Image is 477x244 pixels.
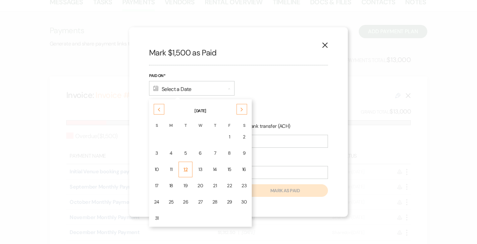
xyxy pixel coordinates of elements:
[149,72,235,80] label: Paid On*
[193,115,207,128] th: W
[241,182,247,189] div: 23
[212,182,218,189] div: 21
[183,150,188,157] div: 5
[164,115,178,128] th: M
[154,199,159,205] div: 24
[197,150,203,157] div: 6
[179,115,192,128] th: T
[241,150,247,157] div: 9
[225,122,291,131] label: Online bank transfer (ACH)
[169,199,174,205] div: 25
[227,133,232,140] div: 1
[197,199,203,205] div: 27
[227,166,232,173] div: 15
[242,184,328,197] button: Mark as paid
[212,150,218,157] div: 7
[149,47,328,58] h2: Mark $1,500 as Paid
[227,182,232,189] div: 22
[241,199,247,205] div: 30
[197,166,203,173] div: 13
[150,100,251,114] th: [DATE]
[169,182,174,189] div: 18
[183,199,188,205] div: 26
[241,166,247,173] div: 16
[169,150,174,157] div: 4
[227,199,232,205] div: 29
[154,150,159,157] div: 3
[183,166,188,173] div: 12
[241,133,247,140] div: 2
[223,115,237,128] th: F
[150,115,164,128] th: S
[197,182,203,189] div: 20
[212,199,218,205] div: 28
[183,182,188,189] div: 19
[237,115,251,128] th: S
[154,215,159,222] div: 31
[227,150,232,157] div: 8
[154,166,159,173] div: 10
[149,81,235,96] div: Select a Date
[208,115,222,128] th: T
[154,182,159,189] div: 17
[212,166,218,173] div: 14
[169,166,174,173] div: 11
